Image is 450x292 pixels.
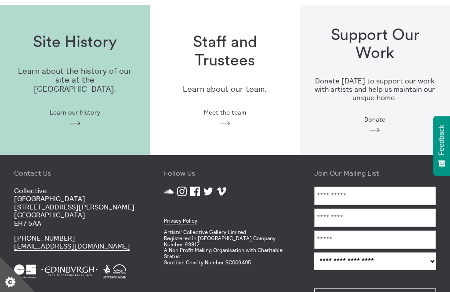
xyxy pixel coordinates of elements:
h4: Join Our Mailing List [314,169,436,177]
span: Donate [364,116,385,123]
img: Heritage Lottery Fund [103,264,126,278]
p: Learn about the history of our site at the [GEOGRAPHIC_DATA]. [14,67,136,94]
h4: Contact Us [14,169,136,177]
h3: Donate [DATE] to support our work with artists and help us maintain our unique home. [314,77,436,101]
span: Feedback [438,125,446,155]
a: [EMAIL_ADDRESS][DOMAIN_NAME] [14,242,130,251]
p: Artists' Collective Gallery Limited Registered in [GEOGRAPHIC_DATA] Company Number 93812 A Non Pr... [164,229,286,266]
h1: Support Our Work [319,26,431,63]
h1: Staff and Trustees [169,33,281,70]
h1: Site History [33,33,117,51]
img: City Of Edinburgh Council White [41,264,98,278]
button: Feedback - Show survey [433,116,450,176]
p: Collective [GEOGRAPHIC_DATA] [STREET_ADDRESS][PERSON_NAME] [GEOGRAPHIC_DATA] EH7 5AA [14,187,136,227]
a: [PHONE_NUMBER] [14,234,75,242]
p: Learn about our team. [183,85,267,94]
span: Meet the team [204,109,246,116]
span: Learn our history [50,109,100,116]
a: Privacy Policy [164,217,197,224]
h4: Follow Us [164,169,286,177]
